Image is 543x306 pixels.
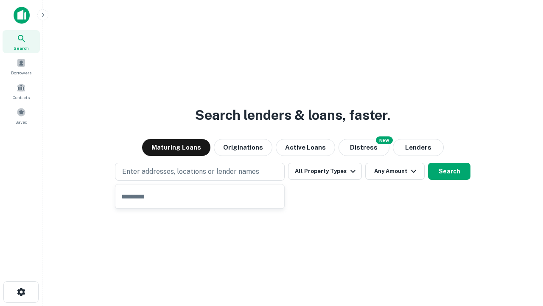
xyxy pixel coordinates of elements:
h3: Search lenders & loans, faster. [195,105,390,125]
button: Active Loans [276,139,335,156]
a: Saved [3,104,40,127]
button: Originations [214,139,272,156]
span: Borrowers [11,69,31,76]
iframe: Chat Widget [501,238,543,279]
a: Search [3,30,40,53]
button: Search [428,163,470,180]
a: Borrowers [3,55,40,78]
button: Maturing Loans [142,139,210,156]
button: Any Amount [365,163,425,180]
button: Lenders [393,139,444,156]
span: Contacts [13,94,30,101]
p: Enter addresses, locations or lender names [122,167,259,177]
a: Contacts [3,79,40,102]
div: NEW [376,136,393,144]
button: All Property Types [288,163,362,180]
button: Search distressed loans with lien and other non-mortgage details. [339,139,389,156]
img: capitalize-icon.png [14,7,30,24]
span: Saved [15,119,28,125]
span: Search [14,45,29,51]
button: Enter addresses, locations or lender names [115,163,285,181]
